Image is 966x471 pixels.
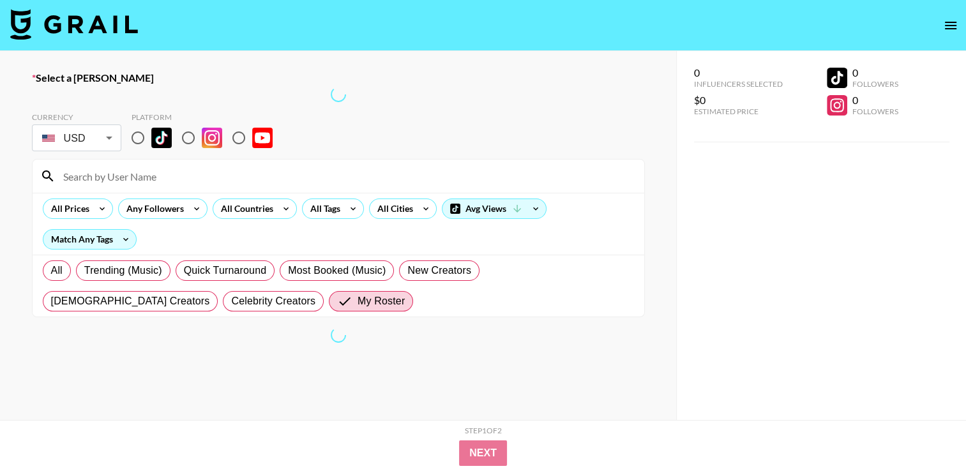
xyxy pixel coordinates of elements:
div: Followers [852,107,898,116]
img: TikTok [151,128,172,148]
div: 0 [852,94,898,107]
img: Instagram [202,128,222,148]
div: Step 1 of 2 [465,426,502,435]
span: Refreshing talent, clients, bookers, countries, tags, cities, talent, talent... [331,87,346,102]
span: Celebrity Creators [231,294,315,309]
label: Select a [PERSON_NAME] [32,71,645,84]
div: Match Any Tags [43,230,136,249]
div: $0 [694,94,783,107]
div: 0 [852,66,898,79]
div: All Cities [370,199,416,218]
div: All Prices [43,199,92,218]
span: Refreshing talent, clients, bookers, countries, tags, cities, talent, talent... [331,327,346,343]
span: Most Booked (Music) [288,263,386,278]
img: YouTube [252,128,273,148]
span: [DEMOGRAPHIC_DATA] Creators [51,294,210,309]
div: Currency [32,112,121,122]
span: Quick Turnaround [184,263,267,278]
div: Influencers Selected [694,79,783,89]
span: My Roster [358,294,405,309]
span: Trending (Music) [84,263,162,278]
div: Platform [132,112,283,122]
div: 0 [694,66,783,79]
div: Avg Views [442,199,546,218]
button: Next [459,440,507,466]
div: Any Followers [119,199,186,218]
div: USD [34,127,119,149]
button: open drawer [938,13,963,38]
img: Grail Talent [10,9,138,40]
div: All Tags [303,199,343,218]
span: New Creators [407,263,471,278]
div: All Countries [213,199,276,218]
span: All [51,263,63,278]
input: Search by User Name [56,166,637,186]
div: Estimated Price [694,107,783,116]
div: Followers [852,79,898,89]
